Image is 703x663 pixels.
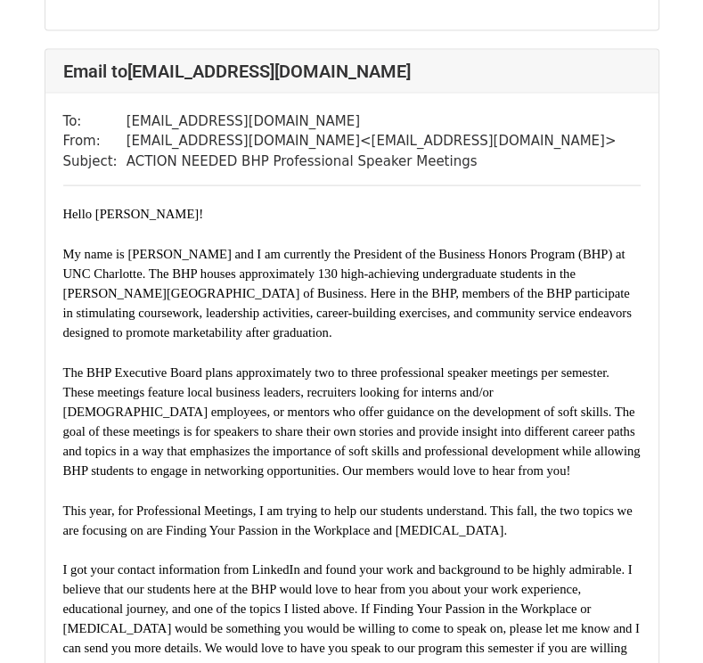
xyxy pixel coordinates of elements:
span: My name is [PERSON_NAME] and I am currently the President of the Business Honors Program (BHP) at... [63,247,632,340]
span: This year, for Professional Meetings, I am trying to help our students understand. This fall, the... [63,503,633,537]
td: [EMAIL_ADDRESS][DOMAIN_NAME] [127,111,617,132]
td: ACTION NEEDED BHP Professional Speaker Meetings [127,151,617,172]
span: Hello [PERSON_NAME]! [63,207,204,221]
td: From: [63,131,127,151]
td: To: [63,111,127,132]
td: [EMAIL_ADDRESS][DOMAIN_NAME] < [EMAIL_ADDRESS][DOMAIN_NAME] > [127,131,617,151]
iframe: Chat Widget [614,577,703,663]
td: Subject: [63,151,127,172]
h4: Email to [EMAIL_ADDRESS][DOMAIN_NAME] [63,61,641,82]
span: The BHP Executive Board plans approximately two to three professional speaker meetings per semest... [63,365,641,478]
